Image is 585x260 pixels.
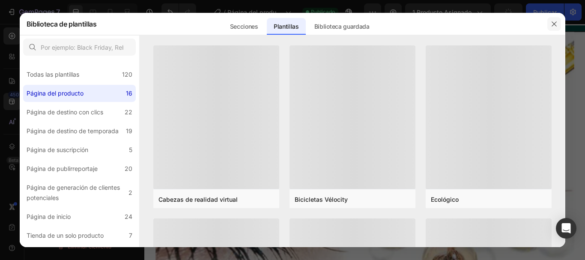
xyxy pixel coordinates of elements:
input: Por ejemplo: Black Friday, Rebajas, etc. [23,39,136,56]
font: 22 [125,108,132,116]
font: 20 [125,165,132,172]
font: Cabezas de realidad virtual [158,196,238,203]
font: 24 [125,213,132,220]
font: Tienda de un solo producto [27,232,104,239]
font: Página de publirreportaje [27,165,98,172]
font: Biblioteca de plantillas [27,20,97,28]
font: Biblioteca guardada [314,23,370,30]
font: 7 [129,232,132,239]
font: 19 [126,127,132,134]
font: 2 [128,189,132,196]
font: Ecológico [431,196,459,203]
font: Página de suscripción [27,146,88,153]
font: 5 [129,146,132,153]
font: 120 [122,71,132,78]
font: Plantillas [274,23,299,30]
font: 16 [126,90,132,97]
font: Página de destino con clics [27,108,103,116]
font: Bicicletas Vélocity [295,196,348,203]
font: Página de inicio [27,213,71,220]
font: Página de generación de clientes potenciales [27,184,120,201]
div: Abrir Intercom Messenger [556,218,576,239]
font: Página de destino de temporada [27,127,119,134]
font: Secciones [230,23,258,30]
font: Página del producto [27,90,84,97]
font: Todas las plantillas [27,71,79,78]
